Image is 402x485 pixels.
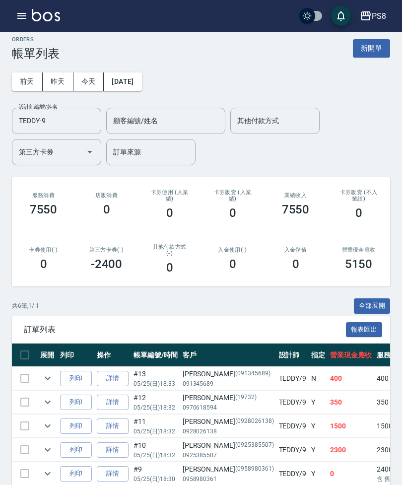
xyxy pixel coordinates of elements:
p: (19732) [235,393,257,403]
h2: 卡券販賣 (入業績) [213,189,252,202]
td: #11 [131,415,180,438]
button: expand row [40,418,55,433]
th: 展開 [38,344,58,367]
h2: 營業現金應收 [339,247,378,253]
button: 全部展開 [354,298,391,314]
button: [DATE] [104,72,141,91]
h3: 0 [355,206,362,220]
h2: 卡券使用 (入業績) [150,189,189,202]
th: 客戶 [180,344,276,367]
p: (091345689) [235,369,270,379]
p: (0928026138) [235,416,274,427]
button: 前天 [12,72,43,91]
td: Y [309,438,328,462]
div: [PERSON_NAME] [183,416,274,427]
h3: -2400 [91,257,123,271]
h3: 0 [229,257,236,271]
button: 列印 [60,466,92,482]
td: 350 [328,391,374,414]
img: Logo [32,9,60,21]
h3: 0 [40,257,47,271]
p: 05/25 (日) 18:33 [134,379,178,388]
h3: 0 [166,261,173,275]
td: #10 [131,438,180,462]
button: PS8 [356,6,390,26]
th: 列印 [58,344,94,367]
th: 帳單編號/時間 [131,344,180,367]
button: 新開單 [353,39,390,58]
th: 指定 [309,344,328,367]
h3: 5150 [345,257,373,271]
button: expand row [40,395,55,410]
h2: 入金儲值 [276,247,315,253]
td: TEDDY /9 [276,438,309,462]
td: N [309,367,328,390]
button: 報表匯出 [346,322,383,338]
td: #13 [131,367,180,390]
td: 1500 [328,415,374,438]
p: 05/25 (日) 18:32 [134,451,178,460]
h2: 卡券販賣 (不入業績) [339,189,378,202]
span: 訂單列表 [24,325,346,335]
td: Y [309,391,328,414]
p: 0970618594 [183,403,274,412]
button: expand row [40,466,55,481]
div: [PERSON_NAME] [183,393,274,403]
td: Y [309,415,328,438]
h3: 0 [229,206,236,220]
th: 營業現金應收 [328,344,374,367]
button: 列印 [60,395,92,410]
button: 列印 [60,442,92,458]
p: 共 6 筆, 1 / 1 [12,301,39,310]
h2: 業績收入 [276,192,315,199]
p: 091345689 [183,379,274,388]
p: 05/25 (日) 18:32 [134,403,178,412]
a: 詳情 [97,442,129,458]
a: 詳情 [97,466,129,482]
h2: ORDERS [12,36,60,43]
div: PS8 [372,10,386,22]
a: 報表匯出 [346,324,383,334]
p: 05/25 (日) 18:30 [134,475,178,484]
p: (0958980361) [235,464,274,475]
button: save [331,6,351,26]
h2: 入金使用(-) [213,247,252,253]
h3: 0 [103,203,110,216]
td: TEDDY /9 [276,415,309,438]
h3: 7550 [30,203,58,216]
button: 列印 [60,418,92,434]
h2: 第三方卡券(-) [87,247,126,253]
div: [PERSON_NAME] [183,440,274,451]
p: 0928026138 [183,427,274,436]
button: 昨天 [43,72,73,91]
button: Open [82,144,98,160]
h2: 店販消費 [87,192,126,199]
p: 0958980361 [183,475,274,484]
td: 400 [328,367,374,390]
a: 新開單 [353,43,390,53]
h3: 0 [292,257,299,271]
h2: 卡券使用(-) [24,247,63,253]
h3: 帳單列表 [12,47,60,61]
p: (0925385507) [235,440,274,451]
button: 今天 [73,72,104,91]
h3: 7550 [282,203,310,216]
p: 05/25 (日) 18:32 [134,427,178,436]
a: 詳情 [97,395,129,410]
th: 操作 [94,344,131,367]
button: expand row [40,371,55,386]
p: 0925385507 [183,451,274,460]
td: #12 [131,391,180,414]
a: 詳情 [97,371,129,386]
div: [PERSON_NAME] [183,464,274,475]
td: 2300 [328,438,374,462]
h3: 0 [166,206,173,220]
h3: 服務消費 [24,192,63,199]
div: [PERSON_NAME] [183,369,274,379]
td: TEDDY /9 [276,367,309,390]
button: expand row [40,442,55,457]
th: 設計師 [276,344,309,367]
a: 詳情 [97,418,129,434]
td: TEDDY /9 [276,391,309,414]
h2: 其他付款方式(-) [150,244,189,257]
